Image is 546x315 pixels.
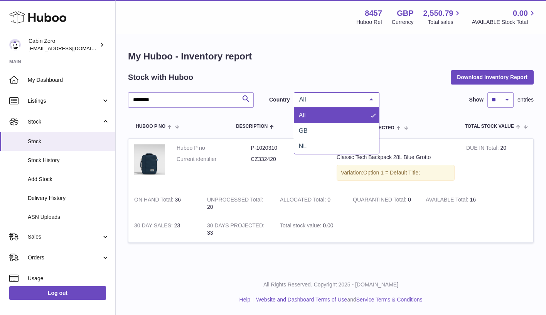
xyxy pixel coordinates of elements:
td: 20 [201,190,274,217]
span: Orders [28,254,101,261]
div: Huboo Ref [356,19,382,26]
span: Total sales [428,19,462,26]
span: My Dashboard [28,76,110,84]
div: Cabin Zero [29,37,98,52]
span: Stock [28,118,101,125]
td: 33 [201,216,274,242]
img: debbychu@cabinzero.com [9,39,21,51]
a: 0.00 AVAILABLE Stock Total [472,8,537,26]
span: All [299,112,306,119]
label: Show [469,96,484,103]
span: AVAILABLE Stock Total [472,19,537,26]
strong: QUARANTINED Total [353,196,408,205]
h2: Stock with Huboo [128,72,193,83]
strong: ALLOCATED Total [280,196,327,205]
span: Listings [28,97,101,105]
strong: 30 DAYS PROJECTED [207,222,265,230]
h1: My Huboo - Inventory report [128,50,534,63]
span: 0.00 [513,8,528,19]
span: 0 [408,196,411,203]
td: 36 [128,190,201,217]
p: All Rights Reserved. Copyright 2025 - [DOMAIN_NAME] [122,281,540,288]
td: 20 [460,139,533,190]
span: Add Stock [28,176,110,183]
strong: Total stock value [280,222,323,230]
label: Country [269,96,290,103]
a: Website and Dashboard Terms of Use [256,296,347,303]
span: Total stock value [465,124,514,129]
strong: 30 DAY SALES [134,222,174,230]
span: All [297,96,364,103]
a: Service Terms & Conditions [356,296,423,303]
dd: CZ332420 [251,156,325,163]
img: product image [134,144,165,175]
span: GB [299,127,308,134]
span: 0.00 [323,222,333,229]
dt: Huboo P no [177,144,251,152]
span: NL [299,143,307,149]
a: 2,550.79 Total sales [423,8,462,26]
td: 16 [420,190,493,217]
span: 2,550.79 [423,8,453,19]
dd: P-1020310 [251,144,325,152]
strong: 8457 [365,8,382,19]
strong: ON HAND Total [134,196,175,205]
strong: UNPROCESSED Total [207,196,263,205]
strong: Description [337,144,455,154]
li: and [253,296,422,303]
div: Currency [392,19,414,26]
a: Help [239,296,251,303]
span: Sales [28,233,101,240]
span: Huboo P no [136,124,165,129]
button: Download Inventory Report [451,70,534,84]
strong: AVAILABLE Total [426,196,470,205]
span: Description [236,124,268,129]
span: Usage [28,275,110,282]
a: Log out [9,286,106,300]
td: 23 [128,216,201,242]
dt: Current identifier [177,156,251,163]
span: Stock History [28,157,110,164]
span: [EMAIL_ADDRESS][DOMAIN_NAME] [29,45,113,51]
div: Classic Tech Backpack 28L Blue Grotto [337,154,455,161]
span: entries [517,96,534,103]
div: Variation: [337,165,455,181]
strong: GBP [397,8,413,19]
span: Delivery History [28,195,110,202]
span: Stock [28,138,110,145]
span: ASN Uploads [28,213,110,221]
span: Option 1 = Default Title; [363,169,420,176]
strong: DUE IN Total [466,145,500,153]
td: 0 [274,190,347,217]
